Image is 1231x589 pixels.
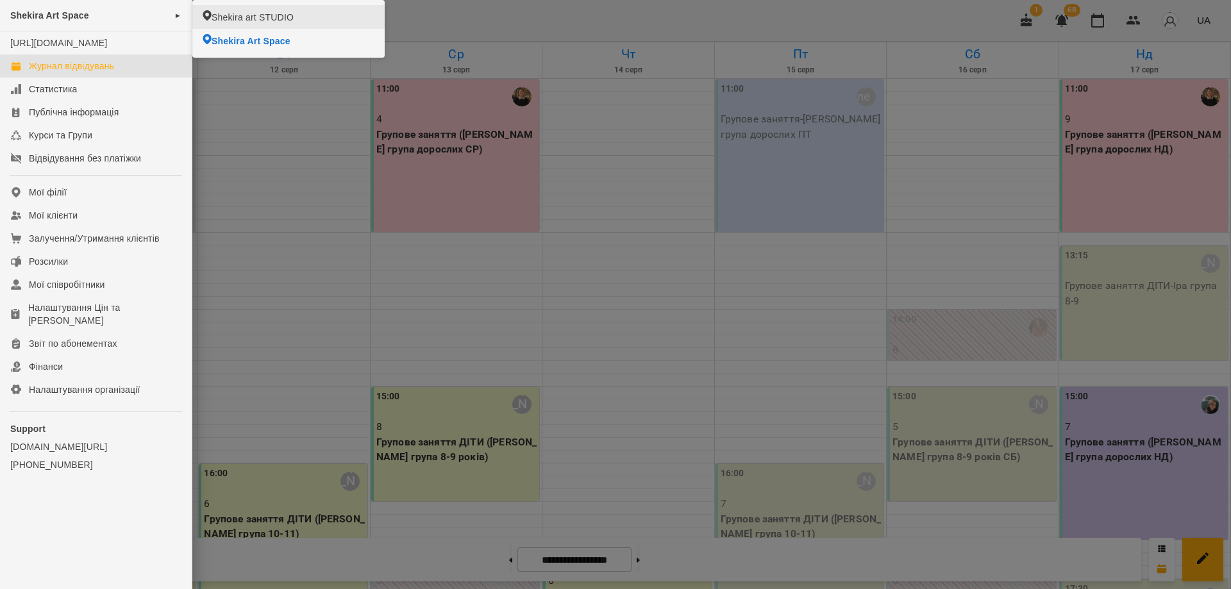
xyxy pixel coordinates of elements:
[29,278,105,291] div: Мої співробітники
[29,383,140,396] div: Налаштування організації
[174,10,181,21] span: ►
[29,337,117,350] div: Звіт по абонементах
[10,458,181,471] a: [PHONE_NUMBER]
[29,60,114,72] div: Журнал відвідувань
[29,255,68,268] div: Розсилки
[29,152,141,165] div: Відвідування без платіжки
[10,10,89,21] span: Shekira Art Space
[29,209,78,222] div: Мої клієнти
[10,440,181,453] a: [DOMAIN_NAME][URL]
[212,35,290,47] span: Shekira Art Space
[29,186,67,199] div: Мої філії
[29,232,160,245] div: Залучення/Утримання клієнтів
[28,301,181,327] div: Налаштування Цін та [PERSON_NAME]
[212,11,294,24] span: Shekira art STUDIO
[29,106,119,119] div: Публічна інформація
[29,360,63,373] div: Фінанси
[29,83,78,95] div: Статистика
[29,129,92,142] div: Курси та Групи
[10,422,181,435] p: Support
[10,38,107,48] a: [URL][DOMAIN_NAME]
